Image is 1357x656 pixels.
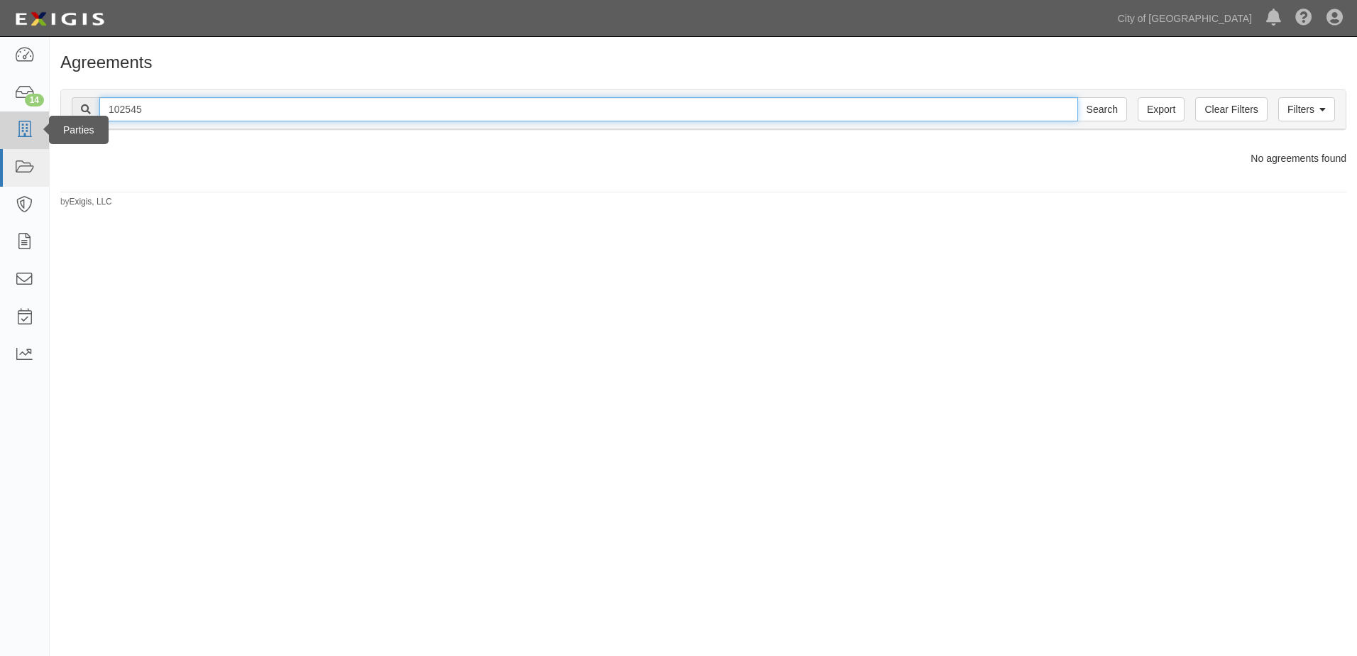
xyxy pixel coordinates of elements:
[11,6,109,32] img: logo-5460c22ac91f19d4615b14bd174203de0afe785f0fc80cf4dbbc73dc1793850b.png
[49,116,109,144] div: Parties
[99,97,1078,121] input: Search
[1138,97,1185,121] a: Export
[1111,4,1259,33] a: City of [GEOGRAPHIC_DATA]
[25,94,44,106] div: 14
[60,53,1346,72] h1: Agreements
[50,151,1357,165] div: No agreements found
[60,196,112,208] small: by
[1077,97,1127,121] input: Search
[70,197,112,207] a: Exigis, LLC
[1278,97,1335,121] a: Filters
[1195,97,1267,121] a: Clear Filters
[1295,10,1312,27] i: Help Center - Complianz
